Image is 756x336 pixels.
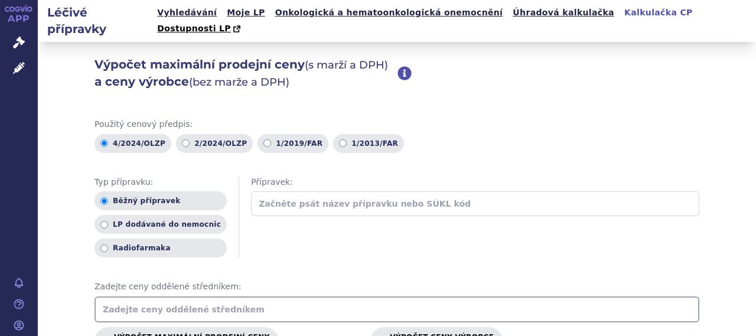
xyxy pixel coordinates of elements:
input: Běžný přípravek [100,197,108,205]
a: Moje LP [223,5,268,21]
label: Radiofarmaka [94,239,227,257]
label: 2/2024/OLZP [176,134,253,153]
input: Začněte psát název přípravku nebo SÚKL kód [251,191,699,216]
input: 1/2013/FAR [339,139,347,147]
h2: Výpočet maximální prodejní ceny a ceny výrobce [94,56,397,90]
a: Vyhledávání [154,5,220,21]
input: LP dodávané do nemocnic [100,221,108,229]
label: LP dodávané do nemocnic [94,215,227,234]
a: Kalkulačka CP [621,5,696,21]
label: 4/2024/OLZP [94,134,171,153]
a: Úhradová kalkulačka [509,5,618,21]
span: Typ přípravku: [94,177,227,188]
span: Dostupnosti LP [157,24,231,33]
span: (s marží a DPH) [305,58,388,71]
label: 1/2019/FAR [258,134,328,153]
a: Dostupnosti LP [154,21,246,37]
label: 1/2013/FAR [333,134,404,153]
a: Onkologická a hematoonkologická onemocnění [272,5,507,21]
span: Přípravek: [251,177,699,188]
input: 2/2024/OLZP [182,139,190,147]
span: Použitý cenový předpis: [94,119,699,131]
input: Radiofarmaka [100,244,108,252]
span: (bez marže a DPH) [189,76,289,89]
input: 1/2019/FAR [263,139,271,147]
input: Zadejte ceny oddělené středníkem [94,296,699,322]
input: 4/2024/OLZP [100,139,108,147]
label: Běžný přípravek [94,191,227,210]
h2: Léčivé přípravky [38,4,154,37]
span: Zadejte ceny oddělené středníkem: [94,281,699,293]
